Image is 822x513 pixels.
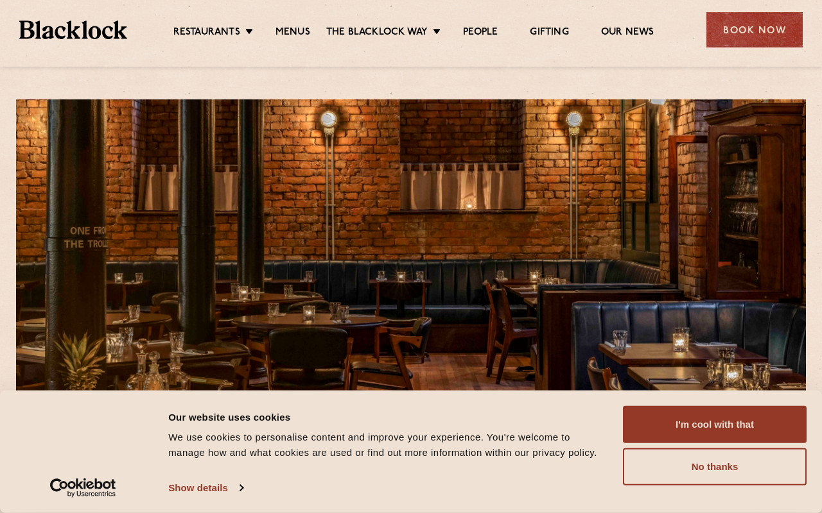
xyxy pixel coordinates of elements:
a: Gifting [530,26,568,40]
button: I'm cool with that [623,406,807,443]
a: People [463,26,498,40]
button: No thanks [623,448,807,485]
a: The Blacklock Way [326,26,428,40]
img: BL_Textured_Logo-footer-cropped.svg [19,21,127,38]
div: We use cookies to personalise content and improve your experience. You're welcome to manage how a... [168,430,608,460]
div: Our website uses cookies [168,409,608,425]
a: Show details [168,478,243,498]
a: Our News [601,26,654,40]
div: Book Now [706,12,803,47]
a: Restaurants [173,26,240,40]
a: Menus [275,26,310,40]
a: Usercentrics Cookiebot - opens in a new window [27,478,139,498]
